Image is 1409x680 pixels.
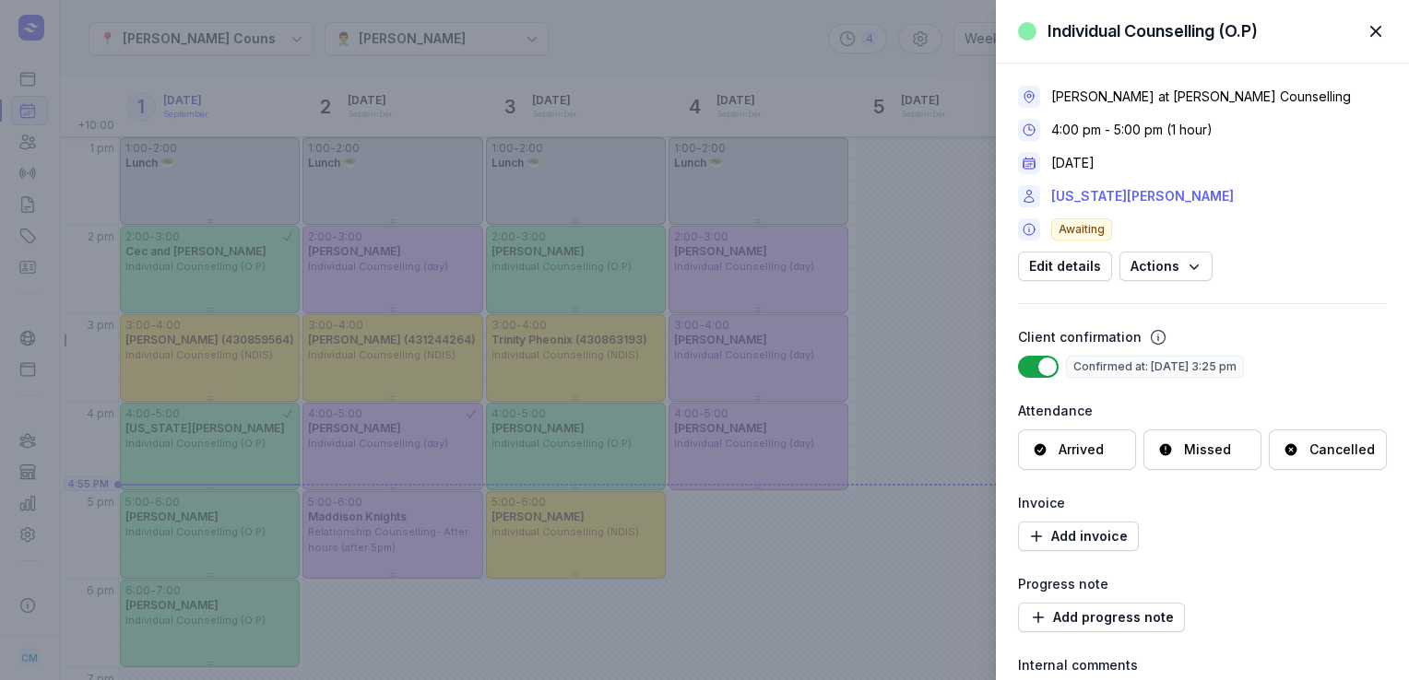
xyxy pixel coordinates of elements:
div: Internal comments [1018,654,1387,676]
div: Attendance [1018,400,1387,422]
div: Individual Counselling (O.P) [1048,20,1258,42]
div: [DATE] [1051,154,1095,172]
span: Add invoice [1029,525,1128,547]
a: [US_STATE][PERSON_NAME] [1051,185,1234,207]
div: Progress note [1018,573,1387,595]
button: Actions [1119,252,1213,281]
div: Arrived [1059,440,1104,459]
div: [PERSON_NAME] at [PERSON_NAME] Counselling [1051,88,1351,106]
div: 4:00 pm - 5:00 pm (1 hour) [1051,121,1213,139]
span: Actions [1131,255,1202,277]
div: Missed [1184,440,1231,459]
div: Client confirmation [1018,326,1142,348]
div: Cancelled [1309,440,1375,459]
span: Confirmed at: [DATE] 3:25 pm [1066,356,1244,378]
div: Invoice [1018,492,1387,514]
span: Edit details [1029,255,1101,277]
button: Edit details [1018,252,1112,281]
span: Awaiting [1051,218,1112,240]
span: Add progress note [1029,606,1174,628]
